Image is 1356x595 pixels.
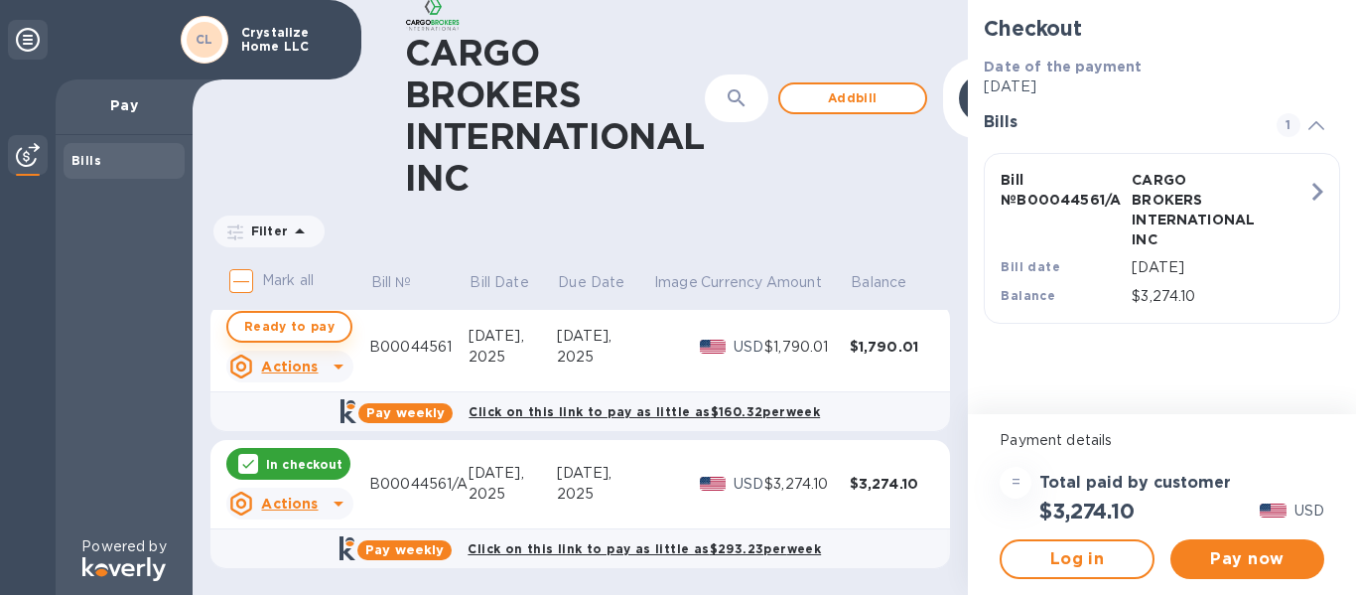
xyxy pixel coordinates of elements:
[557,326,653,347] div: [DATE],
[700,477,727,491] img: USD
[71,153,101,168] b: Bills
[796,86,909,110] span: Add bill
[984,59,1142,74] b: Date of the payment
[1000,539,1153,579] button: Log in
[1170,539,1324,579] button: Pay now
[764,474,849,495] div: $3,274.10
[700,340,727,354] img: USD
[1260,504,1287,518] img: USD
[266,456,342,473] p: In checkout
[261,496,318,512] u: Actions
[1186,547,1308,571] span: Pay now
[778,82,927,114] button: Addbill
[470,272,528,293] p: Bill Date
[71,95,177,115] p: Pay
[82,557,166,581] img: Logo
[851,272,906,293] p: Balance
[405,32,705,199] h1: CARGO BROKERS INTERNATIONAL INC
[558,272,650,293] span: Due Date
[984,113,1253,132] h3: Bills
[557,463,653,484] div: [DATE],
[469,404,820,419] b: Click on this link to pay as little as $160.32 per week
[984,16,1340,41] h2: Checkout
[851,272,932,293] span: Balance
[468,541,821,556] b: Click on this link to pay as little as $293.23 per week
[244,315,335,339] span: Ready to pay
[371,272,412,293] p: Bill №
[366,405,445,420] b: Pay weekly
[81,536,166,557] p: Powered by
[766,272,822,293] p: Amount
[469,463,557,484] div: [DATE],
[557,347,653,368] div: 2025
[1001,170,1124,210] p: Bill № B00044561/A
[557,484,653,505] div: 2025
[261,359,318,374] u: Actions
[196,32,213,47] b: CL
[469,326,557,347] div: [DATE],
[1277,113,1300,137] span: 1
[1000,467,1031,499] div: =
[243,223,288,239] p: Filter
[365,542,444,557] b: Pay weekly
[262,270,314,291] p: Mark all
[984,76,1340,97] p: [DATE]
[764,337,849,358] div: $1,790.01
[226,311,352,343] button: Ready to pay
[369,474,469,495] div: B00044561/A
[470,272,554,293] span: Bill Date
[850,474,935,494] div: $3,274.10
[850,337,935,357] div: $1,790.01
[1039,474,1231,493] h3: Total paid by customer
[1132,170,1255,249] p: CARGO BROKERS INTERNATIONAL INC
[241,26,340,54] p: Crystalize Home LLC
[1132,257,1307,278] p: [DATE]
[371,272,438,293] span: Bill №
[766,272,848,293] span: Amount
[469,347,557,368] div: 2025
[369,337,469,358] div: B00044561
[734,474,764,495] p: USD
[701,272,762,293] p: Currency
[1039,499,1134,523] h2: $3,274.10
[469,484,557,505] div: 2025
[558,272,624,293] p: Due Date
[1000,430,1324,451] p: Payment details
[654,272,698,293] p: Image
[1001,288,1055,303] b: Balance
[1294,501,1324,521] p: USD
[1001,259,1060,274] b: Bill date
[734,337,764,358] p: USD
[984,153,1340,324] button: Bill №B00044561/ACARGO BROKERS INTERNATIONAL INCBill date[DATE]Balance$3,274.10
[1017,547,1136,571] span: Log in
[1132,286,1307,307] p: $3,274.10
